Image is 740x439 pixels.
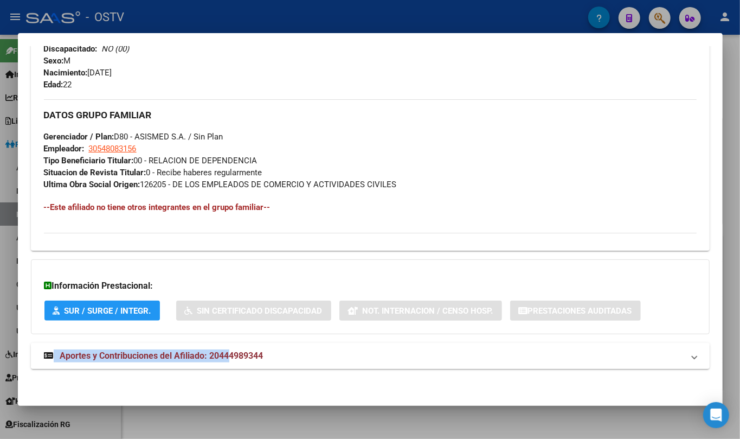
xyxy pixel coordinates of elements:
[89,144,137,154] span: 30548083156
[17,28,26,37] img: website_grey.svg
[44,68,112,78] span: [DATE]
[44,44,98,54] strong: Discapacitado:
[28,28,121,37] div: Dominio: [DOMAIN_NAME]
[57,64,83,71] div: Dominio
[44,301,160,321] button: SUR / SURGE / INTEGR.
[65,306,151,316] span: SUR / SURGE / INTEGR.
[102,44,130,54] i: NO (00)
[60,351,263,361] span: Aportes y Contribuciones del Afiliado: 20444989344
[30,17,53,26] div: v 4.0.25
[127,64,172,71] div: Palabras clave
[363,306,493,316] span: Not. Internacion / Censo Hosp.
[44,201,697,213] h4: --Este afiliado no tiene otros integrantes en el grupo familiar--
[45,63,54,72] img: tab_domain_overview_orange.svg
[44,109,697,121] h3: DATOS GRUPO FAMILIAR
[44,56,64,66] strong: Sexo:
[44,156,134,166] strong: Tipo Beneficiario Titular:
[44,180,140,189] strong: Ultima Obra Social Origen:
[44,80,72,90] span: 22
[44,180,397,189] span: 126205 - DE LOS EMPLEADOS DE COMERCIO Y ACTIVIDADES CIVILES
[176,301,331,321] button: Sin Certificado Discapacidad
[528,306,632,316] span: Prestaciones Auditadas
[339,301,502,321] button: Not. Internacion / Censo Hosp.
[703,402,729,428] div: Open Intercom Messenger
[197,306,323,316] span: Sin Certificado Discapacidad
[17,17,26,26] img: logo_orange.svg
[115,63,124,72] img: tab_keywords_by_traffic_grey.svg
[44,168,262,177] span: 0 - Recibe haberes regularmente
[44,279,696,292] h3: Información Prestacional:
[44,144,85,154] strong: Empleador:
[510,301,641,321] button: Prestaciones Auditadas
[31,343,710,369] mat-expansion-panel-header: Aportes y Contribuciones del Afiliado: 20444989344
[44,56,71,66] span: M
[44,80,63,90] strong: Edad:
[44,68,88,78] strong: Nacimiento:
[44,132,114,142] strong: Gerenciador / Plan:
[44,156,258,166] span: 00 - RELACION DE DEPENDENCIA
[44,132,223,142] span: D80 - ASISMED S.A. / Sin Plan
[44,168,146,177] strong: Situacion de Revista Titular:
